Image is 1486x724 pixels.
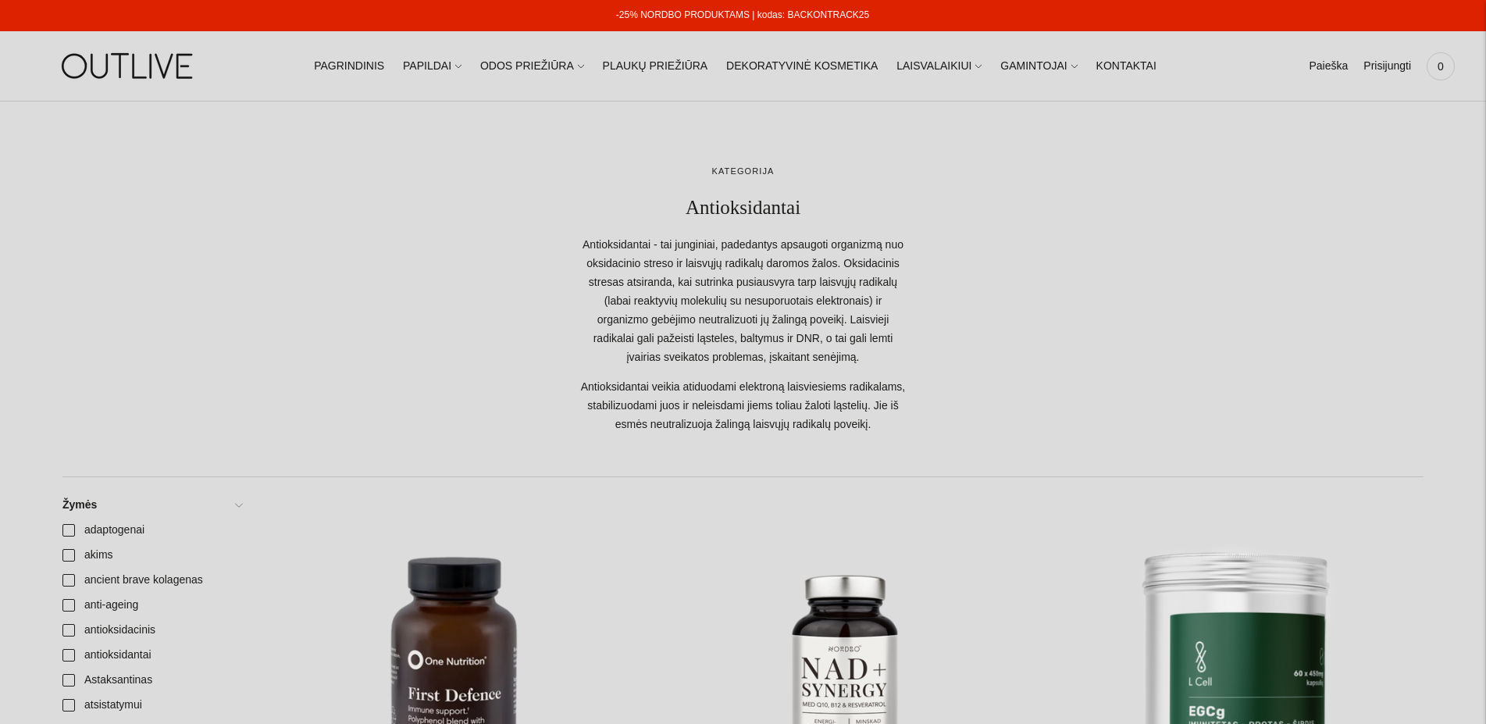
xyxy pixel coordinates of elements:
a: DEKORATYVINĖ KOSMETIKA [726,49,878,84]
a: akims [53,543,251,568]
a: PAGRINDINIS [314,49,384,84]
a: Astaksantinas [53,668,251,693]
a: ODOS PRIEŽIŪRA [480,49,584,84]
a: atsistatymui [53,693,251,718]
a: antioksidantai [53,643,251,668]
a: adaptogenai [53,518,251,543]
a: KONTAKTAI [1096,49,1156,84]
a: Prisijungti [1363,49,1411,84]
a: GAMINTOJAI [1000,49,1077,84]
span: 0 [1430,55,1452,77]
a: anti-ageing [53,593,251,618]
a: Žymės [53,493,251,518]
a: PAPILDAI [403,49,461,84]
a: ancient brave kolagenas [53,568,251,593]
a: -25% NORDBO PRODUKTAMS | kodas: BACKONTRACK25 [616,9,869,20]
a: antioksidacinis [53,618,251,643]
img: OUTLIVE [31,39,226,93]
a: 0 [1427,49,1455,84]
a: PLAUKŲ PRIEŽIŪRA [603,49,708,84]
a: Paieška [1309,49,1348,84]
a: LAISVALAIKIUI [896,49,982,84]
